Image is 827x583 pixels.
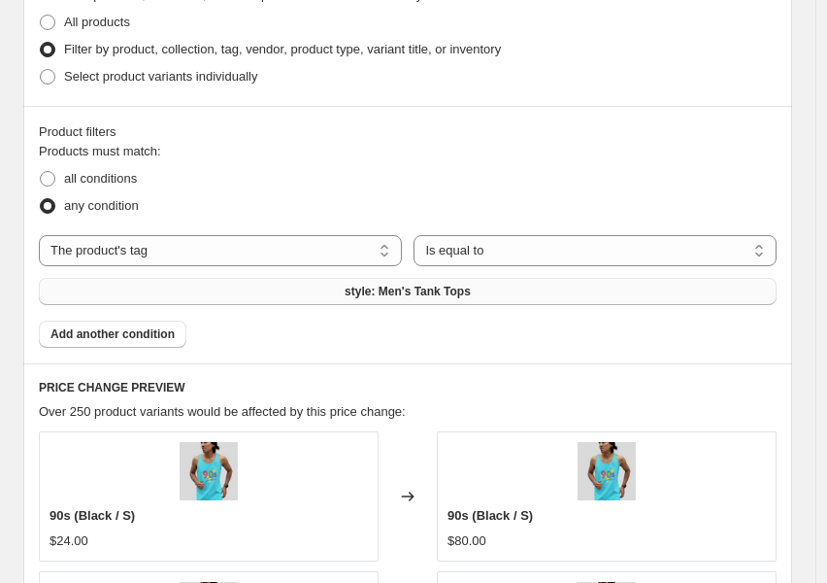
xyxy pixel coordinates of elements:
[39,144,161,158] span: Products must match:
[50,508,135,523] span: 90s (Black / S)
[180,442,238,500] img: 90s2_80x.png
[64,42,501,56] span: Filter by product, collection, tag, vendor, product type, variant title, or inventory
[64,69,257,84] span: Select product variants individually
[64,198,139,213] span: any condition
[39,122,777,142] div: Product filters
[345,284,471,299] span: style: Men's Tank Tops
[64,171,137,186] span: all conditions
[39,278,777,305] button: style: Men's Tank Tops
[447,532,486,551] div: $80.00
[39,321,186,348] button: Add another condition
[50,532,88,551] div: $24.00
[50,326,175,342] span: Add another condition
[39,380,777,395] h6: PRICE CHANGE PREVIEW
[39,404,406,419] span: Over 250 product variants would be affected by this price change:
[64,15,130,29] span: All products
[578,442,636,500] img: 90s2_80x.png
[447,508,533,523] span: 90s (Black / S)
